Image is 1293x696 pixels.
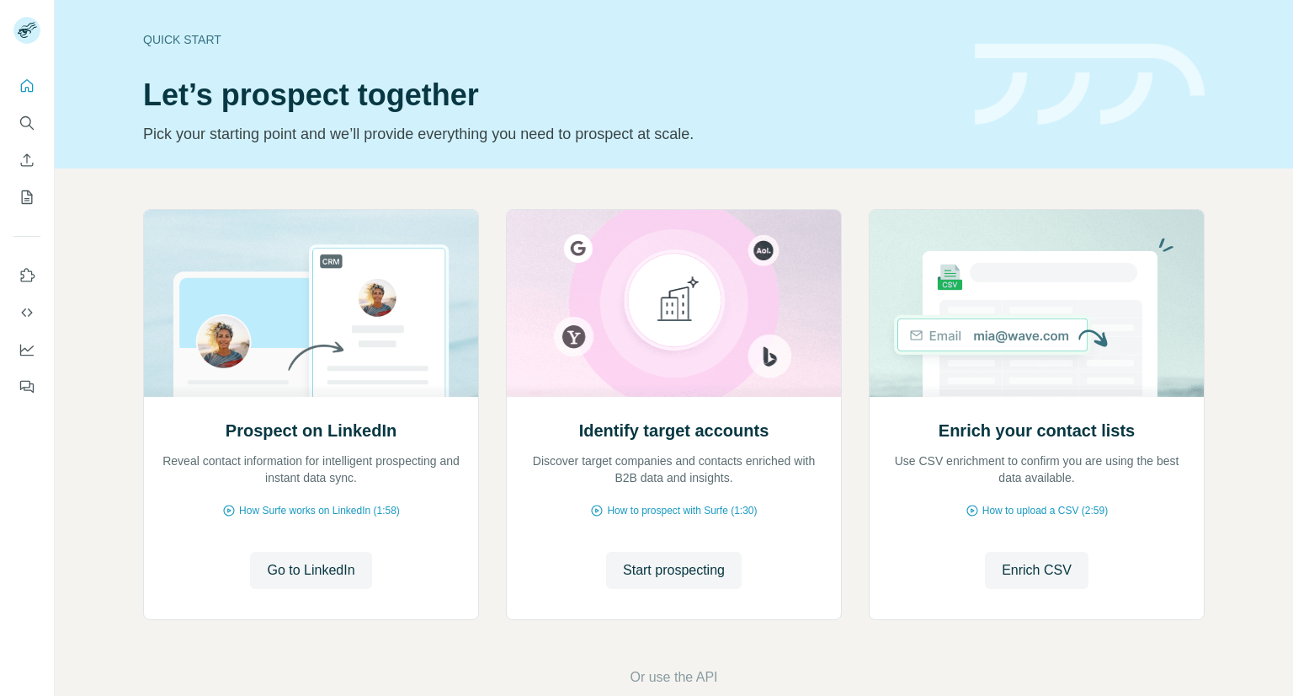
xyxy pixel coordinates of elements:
span: How to upload a CSV (2:59) [982,503,1108,518]
div: Quick start [143,31,955,48]
button: Start prospecting [606,552,742,589]
h1: Let’s prospect together [143,78,955,112]
p: Discover target companies and contacts enriched with B2B data and insights. [524,452,824,486]
button: Go to LinkedIn [250,552,371,589]
span: Enrich CSV [1002,560,1072,581]
h2: Enrich your contact lists [939,419,1135,442]
button: Enrich CSV [13,145,40,175]
button: Use Surfe on LinkedIn [13,260,40,291]
p: Pick your starting point and we’ll provide everything you need to prospect at scale. [143,122,955,146]
span: How to prospect with Surfe (1:30) [607,503,757,518]
button: Or use the API [630,667,717,688]
button: Quick start [13,71,40,101]
button: Use Surfe API [13,297,40,328]
img: Enrich your contact lists [869,210,1205,397]
span: How Surfe works on LinkedIn (1:58) [239,503,400,518]
img: Identify target accounts [506,210,842,397]
button: Feedback [13,372,40,402]
img: Prospect on LinkedIn [143,210,479,397]
span: Go to LinkedIn [267,560,354,581]
button: Search [13,108,40,138]
button: Enrich CSV [985,552,1088,589]
p: Use CSV enrichment to confirm you are using the best data available. [886,452,1187,486]
h2: Identify target accounts [579,419,769,442]
h2: Prospect on LinkedIn [226,419,396,442]
p: Reveal contact information for intelligent prospecting and instant data sync. [161,452,461,486]
img: banner [975,44,1205,126]
button: My lists [13,182,40,212]
button: Dashboard [13,335,40,365]
span: Start prospecting [623,560,725,581]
